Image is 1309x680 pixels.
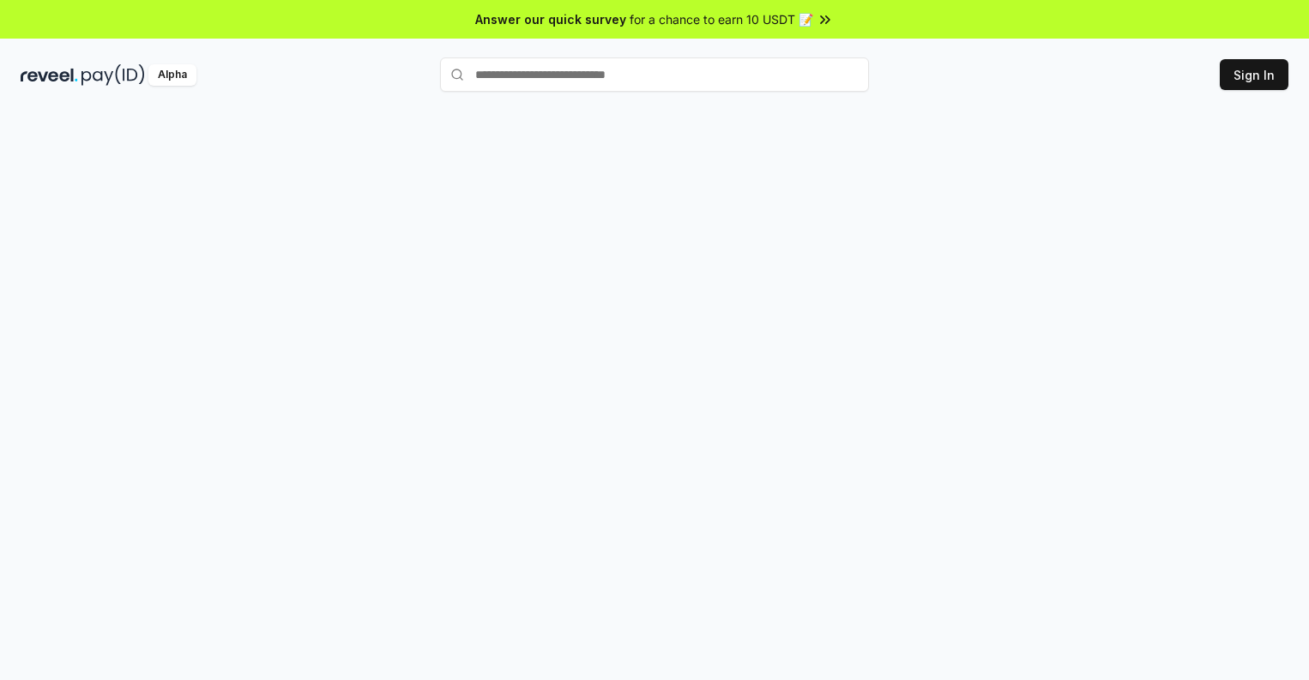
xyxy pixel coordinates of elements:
[21,64,78,86] img: reveel_dark
[81,64,145,86] img: pay_id
[1220,59,1288,90] button: Sign In
[148,64,196,86] div: Alpha
[475,10,626,28] span: Answer our quick survey
[630,10,813,28] span: for a chance to earn 10 USDT 📝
